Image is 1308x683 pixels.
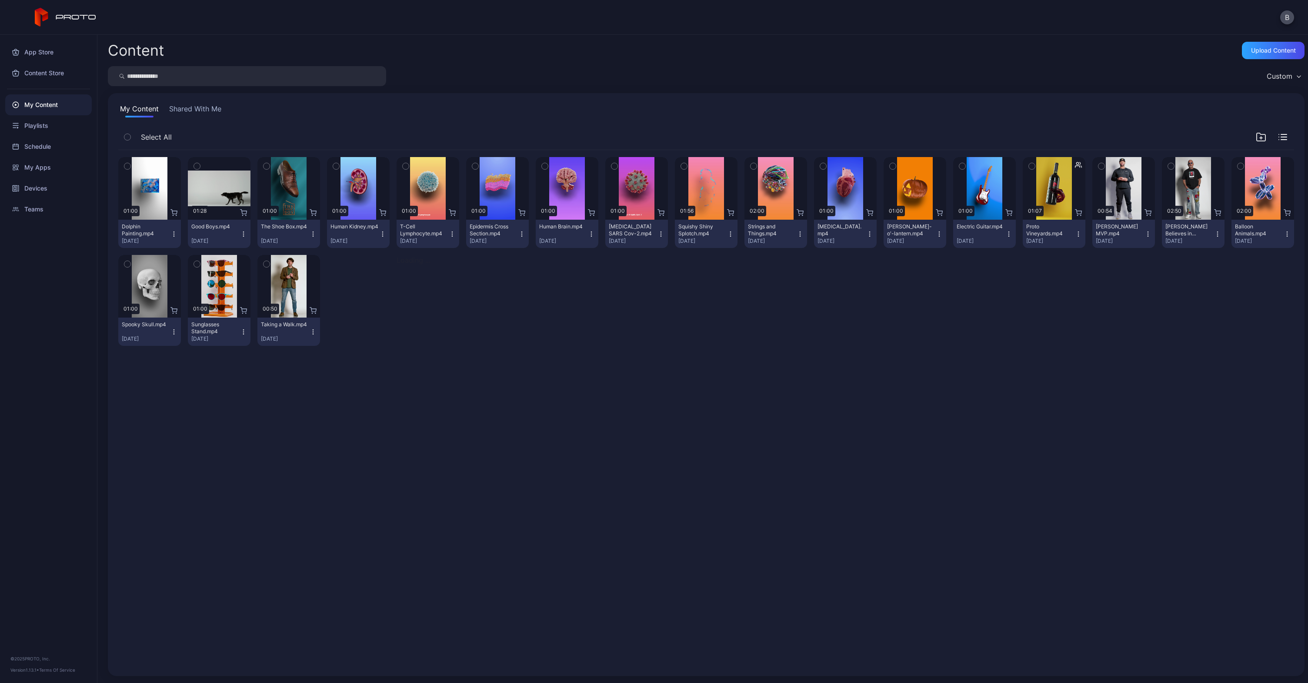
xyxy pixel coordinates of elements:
div: [DATE] [330,238,379,244]
span: Version 1.13.1 • [10,667,39,673]
a: Devices [5,178,92,199]
button: T-Cell Lymphocyte.mp4[DATE] [397,220,459,248]
div: Human Heart.mp4 [817,223,865,237]
div: [DATE] [191,238,240,244]
div: Electric Guitar.mp4 [957,223,1004,230]
div: Good Boys.mp4 [191,223,239,230]
button: Proto Vineyards.mp4[DATE] [1023,220,1085,248]
button: The Shoe Box.mp4[DATE] [257,220,320,248]
button: Balloon Animals.mp4[DATE] [1231,220,1294,248]
div: T-Cell Lymphocyte.mp4 [400,223,448,237]
div: Taking a Walk.mp4 [261,321,309,328]
button: My Content [118,104,160,117]
div: Strings and Things.mp4 [748,223,796,237]
div: [DATE] [748,238,797,244]
button: Strings and Things.mp4[DATE] [744,220,807,248]
div: [DATE] [1026,238,1075,244]
a: Schedule [5,136,92,157]
div: [DATE] [678,238,727,244]
div: Jack-o'-lantern.mp4 [887,223,935,237]
div: Loading ... [397,255,459,346]
div: Squishy Shiny Splotch.mp4 [678,223,726,237]
div: [DATE] [817,238,866,244]
div: [DATE] [261,335,310,342]
button: [MEDICAL_DATA] SARS Cov-2.mp4[DATE] [605,220,668,248]
div: [DATE] [470,238,518,244]
div: [DATE] [122,238,170,244]
div: [DATE] [122,335,170,342]
button: Electric Guitar.mp4[DATE] [953,220,1016,248]
div: Albert Pujols MVP.mp4 [1096,223,1144,237]
div: [DATE] [261,238,310,244]
div: [DATE] [191,335,240,342]
div: Custom [1267,72,1292,80]
a: My Content [5,94,92,115]
a: Terms Of Service [39,667,75,673]
button: Good Boys.mp4[DATE] [188,220,250,248]
a: Content Store [5,63,92,84]
span: Select All [141,132,172,142]
button: Custom [1262,66,1305,86]
a: App Store [5,42,92,63]
button: Taking a Walk.mp4[DATE] [257,318,320,346]
div: Sunglasses Stand.mp4 [191,321,239,335]
button: Spooky Skull.mp4[DATE] [118,318,181,346]
button: Squishy Shiny Splotch.mp4[DATE] [675,220,737,248]
button: [PERSON_NAME] Believes in Proto.mp4[DATE] [1162,220,1225,248]
button: Sunglasses Stand.mp4[DATE] [188,318,250,346]
div: [DATE] [957,238,1005,244]
div: Human Kidney.mp4 [330,223,378,230]
a: Playlists [5,115,92,136]
div: Proto Vineyards.mp4 [1026,223,1074,237]
div: Balloon Animals.mp4 [1235,223,1283,237]
button: Epidermis Cross Section.mp4[DATE] [466,220,529,248]
button: [PERSON_NAME] MVP.mp4[DATE] [1092,220,1155,248]
div: Spooky Skull.mp4 [122,321,170,328]
button: Human Kidney.mp4[DATE] [327,220,390,248]
div: Content [108,43,164,58]
div: The Shoe Box.mp4 [261,223,309,230]
a: My Apps [5,157,92,178]
div: Human Brain.mp4 [539,223,587,230]
button: B [1280,10,1294,24]
button: Dolphin Painting.mp4[DATE] [118,220,181,248]
button: Upload Content [1242,42,1305,59]
div: Covid-19 SARS Cov-2.mp4 [609,223,657,237]
div: © 2025 PROTO, Inc. [10,655,87,662]
button: Shared With Me [167,104,223,117]
div: [DATE] [1165,238,1214,244]
div: Howie Mandel Believes in Proto.mp4 [1165,223,1213,237]
button: Human Brain.mp4[DATE] [536,220,598,248]
div: [DATE] [1096,238,1144,244]
button: [PERSON_NAME]-o'-lantern.mp4[DATE] [884,220,946,248]
div: [DATE] [609,238,657,244]
a: Teams [5,199,92,220]
div: Dolphin Painting.mp4 [122,223,170,237]
div: [DATE] [539,238,588,244]
div: [DATE] [1235,238,1284,244]
div: [DATE] [887,238,936,244]
div: Epidermis Cross Section.mp4 [470,223,517,237]
div: [DATE] [400,238,449,244]
button: [MEDICAL_DATA].mp4[DATE] [814,220,877,248]
div: Upload Content [1251,47,1296,54]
